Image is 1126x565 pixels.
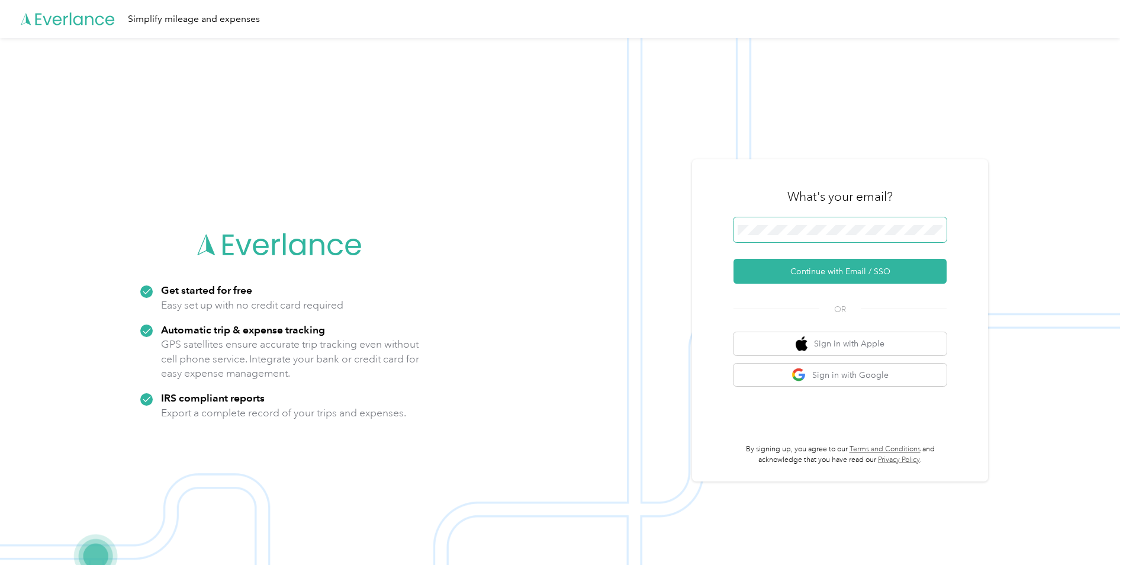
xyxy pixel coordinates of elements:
div: Simplify mileage and expenses [128,12,260,27]
p: By signing up, you agree to our and acknowledge that you have read our . [733,444,947,465]
button: Continue with Email / SSO [733,259,947,284]
h3: What's your email? [787,188,893,205]
img: apple logo [796,336,807,351]
p: Easy set up with no credit card required [161,298,343,313]
p: Export a complete record of your trips and expenses. [161,406,406,420]
img: google logo [792,368,806,383]
strong: Get started for free [161,284,252,296]
strong: Automatic trip & expense tracking [161,323,325,336]
a: Privacy Policy [878,455,920,464]
span: OR [819,303,861,316]
strong: IRS compliant reports [161,391,265,404]
p: GPS satellites ensure accurate trip tracking even without cell phone service. Integrate your bank... [161,337,420,381]
button: apple logoSign in with Apple [733,332,947,355]
button: google logoSign in with Google [733,364,947,387]
a: Terms and Conditions [850,445,921,454]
